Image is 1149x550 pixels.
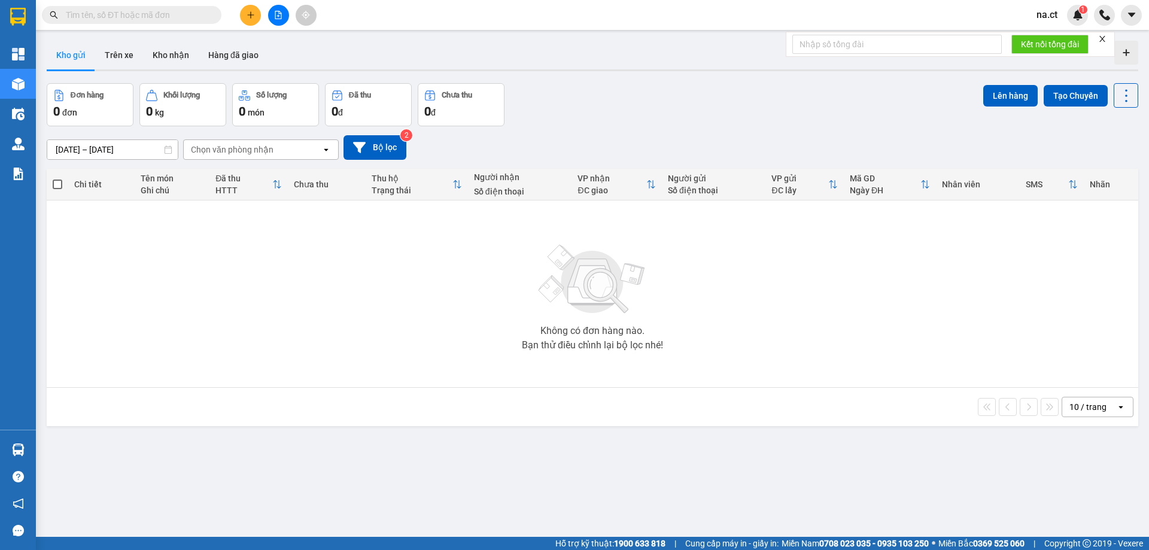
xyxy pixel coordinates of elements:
[141,174,203,183] div: Tên món
[431,108,436,117] span: đ
[232,83,319,126] button: Số lượng0món
[685,537,779,550] span: Cung cấp máy in - giấy in:
[792,35,1002,54] input: Nhập số tổng đài
[344,135,406,160] button: Bộ lọc
[332,104,338,118] span: 0
[248,108,265,117] span: món
[325,83,412,126] button: Đã thu0đ
[850,186,920,195] div: Ngày ĐH
[1020,169,1084,200] th: Toggle SortBy
[12,138,25,150] img: warehouse-icon
[1079,5,1087,14] sup: 1
[938,537,1025,550] span: Miền Bắc
[442,91,472,99] div: Chưa thu
[819,539,929,548] strong: 0708 023 035 - 0935 103 250
[1121,5,1142,26] button: caret-down
[12,168,25,180] img: solution-icon
[239,104,245,118] span: 0
[62,108,77,117] span: đơn
[240,5,261,26] button: plus
[533,238,652,321] img: svg+xml;base64,PHN2ZyBjbGFzcz0ibGlzdC1wbHVnX19zdmciIHhtbG5zPSJodHRwOi8vd3d3LnczLm9yZy8yMDAwL3N2Zy...
[540,326,645,336] div: Không có đơn hàng nào.
[577,186,646,195] div: ĐC giao
[572,169,662,200] th: Toggle SortBy
[191,144,273,156] div: Chọn văn phòng nhận
[256,91,287,99] div: Số lượng
[321,145,331,154] svg: open
[12,78,25,90] img: warehouse-icon
[1044,85,1108,107] button: Tạo Chuyến
[1026,180,1068,189] div: SMS
[555,537,665,550] span: Hỗ trợ kỹ thuật:
[66,8,207,22] input: Tìm tên, số ĐT hoặc mã đơn
[844,169,936,200] th: Toggle SortBy
[782,537,929,550] span: Miền Nam
[71,91,104,99] div: Đơn hàng
[424,104,431,118] span: 0
[668,186,760,195] div: Số điện thoại
[850,174,920,183] div: Mã GD
[294,180,360,189] div: Chưa thu
[199,41,268,69] button: Hàng đã giao
[942,180,1014,189] div: Nhân viên
[12,48,25,60] img: dashboard-icon
[338,108,343,117] span: đ
[12,108,25,120] img: warehouse-icon
[139,83,226,126] button: Khối lượng0kg
[47,83,133,126] button: Đơn hàng0đơn
[1090,180,1132,189] div: Nhãn
[765,169,843,200] th: Toggle SortBy
[366,169,468,200] th: Toggle SortBy
[1081,5,1085,14] span: 1
[302,11,310,19] span: aim
[1072,10,1083,20] img: icon-new-feature
[47,41,95,69] button: Kho gửi
[1114,41,1138,65] div: Tạo kho hàng mới
[143,41,199,69] button: Kho nhận
[577,174,646,183] div: VP nhận
[163,91,200,99] div: Khối lượng
[141,186,203,195] div: Ghi chú
[47,140,178,159] input: Select a date range.
[522,341,663,350] div: Bạn thử điều chỉnh lại bộ lọc nhé!
[13,471,24,482] span: question-circle
[1034,537,1035,550] span: |
[771,186,828,195] div: ĐC lấy
[1027,7,1067,22] span: na.ct
[155,108,164,117] span: kg
[1099,10,1110,20] img: phone-icon
[1069,401,1107,413] div: 10 / trang
[50,11,58,19] span: search
[668,174,760,183] div: Người gửi
[1098,35,1107,43] span: close
[1011,35,1089,54] button: Kết nối tổng đài
[296,5,317,26] button: aim
[983,85,1038,107] button: Lên hàng
[932,541,935,546] span: ⚪️
[215,186,272,195] div: HTTT
[10,8,26,26] img: logo-vxr
[474,187,566,196] div: Số điện thoại
[349,91,371,99] div: Đã thu
[215,174,272,183] div: Đã thu
[372,174,452,183] div: Thu hộ
[209,169,288,200] th: Toggle SortBy
[13,525,24,536] span: message
[372,186,452,195] div: Trạng thái
[13,498,24,509] span: notification
[1126,10,1137,20] span: caret-down
[247,11,255,19] span: plus
[12,443,25,456] img: warehouse-icon
[973,539,1025,548] strong: 0369 525 060
[53,104,60,118] span: 0
[771,174,828,183] div: VP gửi
[146,104,153,118] span: 0
[474,172,566,182] div: Người nhận
[268,5,289,26] button: file-add
[274,11,282,19] span: file-add
[1021,38,1079,51] span: Kết nối tổng đài
[674,537,676,550] span: |
[1116,402,1126,412] svg: open
[95,41,143,69] button: Trên xe
[1083,539,1091,548] span: copyright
